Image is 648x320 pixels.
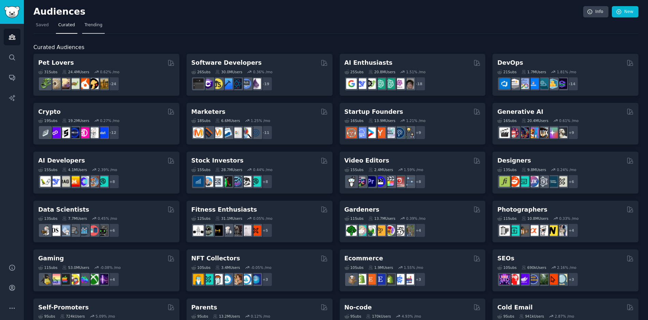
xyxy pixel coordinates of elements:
h2: Stock Investors [191,156,244,165]
div: 9 Sub s [38,314,55,319]
img: EtsySellers [375,274,385,285]
div: 0.27 % /mo [100,118,119,123]
img: indiehackers [384,127,395,138]
h2: Fitness Enthusiasts [191,205,257,214]
div: + 9 [564,125,578,140]
img: GummySearch logo [4,6,20,18]
div: + 5 [258,223,273,238]
img: aivideo [499,127,510,138]
div: 0.33 % /mo [559,216,578,221]
h2: AI Developers [38,156,85,165]
img: logodesign [509,176,519,187]
h2: No-code [344,303,372,312]
img: Emailmarketing [222,127,232,138]
img: OnlineMarketing [250,127,261,138]
img: csharp [203,78,213,89]
h2: Designers [497,156,531,165]
img: ballpython [50,78,60,89]
img: defi_ [98,127,108,138]
h2: Ecommerce [344,254,383,263]
div: 0.61 % /mo [559,118,578,123]
img: vegetablegardening [346,225,357,236]
div: 31 Sub s [38,70,57,74]
div: 1.59 % /mo [404,167,423,172]
div: 4.1M Users [62,167,87,172]
img: GoogleSearchConsole [547,274,558,285]
span: Trending [85,22,102,28]
img: editors [356,176,366,187]
div: -0.05 % /mo [251,265,271,270]
img: OpenseaMarket [241,274,251,285]
div: + 11 [258,125,273,140]
div: 10.8M Users [521,216,548,221]
div: 21 Sub s [497,70,516,74]
div: 0.44 % /mo [253,167,273,172]
img: MistralAI [69,176,79,187]
h2: Gardeners [344,205,380,214]
div: 1.55 % /mo [404,265,423,270]
img: physicaltherapy [241,225,251,236]
div: 26 Sub s [191,70,210,74]
img: startup [365,127,376,138]
div: 53.0M Users [62,265,89,270]
img: GamerPals [69,274,79,285]
img: GardeningUK [375,225,385,236]
div: + 8 [258,174,273,189]
div: 1.9M Users [368,265,393,270]
div: 11 Sub s [497,216,516,221]
div: 2.87 % /mo [555,314,574,319]
div: -0.08 % /mo [100,265,121,270]
img: dividends [193,176,204,187]
div: 11 Sub s [344,216,364,221]
img: dataengineering [69,225,79,236]
img: FluxAI [537,127,548,138]
div: 20.8M Users [368,70,395,74]
img: iOSProgramming [222,78,232,89]
div: + 8 [105,174,119,189]
h2: NFT Collectors [191,254,240,263]
a: Curated [56,20,77,34]
div: 0.39 % /mo [406,216,426,221]
img: DreamBooth [557,127,567,138]
img: cockatiel [78,78,89,89]
img: aws_cdk [547,78,558,89]
h2: Video Editors [344,156,389,165]
img: PetAdvice [88,78,99,89]
img: Forex [212,176,223,187]
img: Docker_DevOps [518,78,529,89]
img: ValueInvesting [203,176,213,187]
div: 19 Sub s [38,118,57,123]
div: 12 Sub s [191,216,210,221]
img: TwitchStreaming [98,274,108,285]
div: 724k Users [60,314,85,319]
div: 13 Sub s [497,167,516,172]
img: turtle [69,78,79,89]
h2: SEOs [497,254,514,263]
img: OpenAIDev [394,78,404,89]
img: shopify [356,274,366,285]
img: GardenersWorld [403,225,414,236]
img: web3 [69,127,79,138]
img: userexperience [537,176,548,187]
img: leopardgeckos [59,78,70,89]
img: AskComputerScience [241,78,251,89]
div: 16 Sub s [344,118,364,123]
img: LangChain [40,176,51,187]
h2: DevOps [497,59,523,67]
div: + 6 [105,223,119,238]
img: SaaS [356,127,366,138]
img: PlatformEngineers [557,78,567,89]
div: 5.09 % /mo [95,314,115,319]
img: DigitalItems [250,274,261,285]
div: + 6 [564,174,578,189]
img: StocksAndTrading [231,176,242,187]
h2: Gaming [38,254,64,263]
div: 1.21 % /mo [406,118,426,123]
img: ecommercemarketing [394,274,404,285]
img: platformengineering [537,78,548,89]
img: MachineLearning [40,225,51,236]
div: 9 Sub s [344,314,362,319]
img: bigseo [203,127,213,138]
div: + 3 [564,272,578,287]
img: deepdream [518,127,529,138]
